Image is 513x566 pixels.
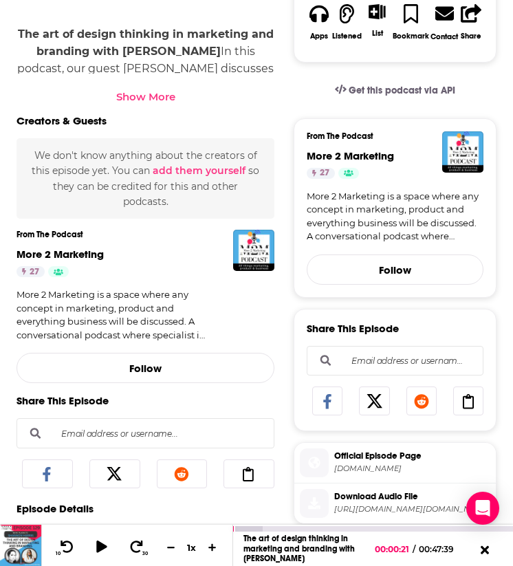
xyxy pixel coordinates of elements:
h2: Creators & Guests [17,114,107,127]
div: Open Intercom Messenger [466,492,499,525]
div: Apps [310,32,328,41]
a: Share on Facebook [312,387,342,415]
a: More 2 Marketing is a space where any concept in marketing, product and everything business will ... [17,288,209,342]
h3: Episode Details [17,502,94,515]
span: 00:47:39 [415,544,468,554]
span: We don't know anything about the creators of this episode yet . You can so they can be credited f... [32,149,259,208]
span: 10 [56,551,61,556]
a: Get this podcast via API [324,74,467,107]
input: Email address or username... [28,419,263,448]
span: 30 [142,551,148,556]
span: https://anchor.fm/s/c72cd248/podcast/play/102961053/https%3A%2F%2Fd3ctxlq1ktw2nl.cloudfront.net%2... [334,504,490,514]
a: More 2 Marketing [17,248,104,261]
div: 1 x [180,542,204,553]
h3: Share This Episode [17,394,109,407]
div: Contact [430,32,458,41]
a: 27 [17,266,45,277]
strong: The art of design thinking in marketing and branding with [PERSON_NAME] [18,28,274,58]
a: More 2 Marketing is a space where any concept in marketing, product and everything business will ... [307,190,483,243]
div: Listened [332,32,362,41]
div: Bookmark [393,32,429,41]
a: Official Episode Page[DOMAIN_NAME] [300,448,490,477]
div: Search followers [307,346,483,375]
button: Show More Button [363,4,391,19]
img: More 2 Marketing [233,230,274,271]
a: Share on Reddit [157,459,208,488]
span: podcasters.spotify.com [334,464,490,474]
button: Follow [307,254,483,285]
span: 27 [320,166,329,180]
a: Copy Link [453,387,483,415]
span: Get this podcast via API [349,85,455,96]
a: 27 [307,168,335,179]
button: add them yourself [153,165,245,176]
a: More 2 Marketing [307,149,394,162]
button: Follow [17,353,274,383]
a: Copy Link [223,459,274,488]
span: / [413,544,415,554]
button: 30 [124,539,151,556]
a: Share on X/Twitter [89,459,140,488]
span: Official Episode Page [334,450,490,462]
div: Share [461,32,481,41]
button: 10 [53,539,79,556]
span: 27 [30,265,39,279]
a: The art of design thinking in marketing and branding with [PERSON_NAME] [243,534,355,563]
input: Email address or username... [318,346,472,375]
a: Share on X/Twitter [359,387,389,415]
span: 00:00:21 [375,544,413,554]
h3: From The Podcast [17,230,263,239]
img: More 2 Marketing [442,131,483,173]
a: Share on Facebook [22,459,73,488]
div: Search followers [17,418,274,448]
h3: From The Podcast [307,131,472,141]
span: Download Audio File [334,490,490,503]
h3: Share This Episode [307,322,399,335]
a: Share on Reddit [406,387,437,415]
a: Download Audio File[URL][DOMAIN_NAME][DOMAIN_NAME] [300,489,490,518]
div: List [372,28,383,38]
